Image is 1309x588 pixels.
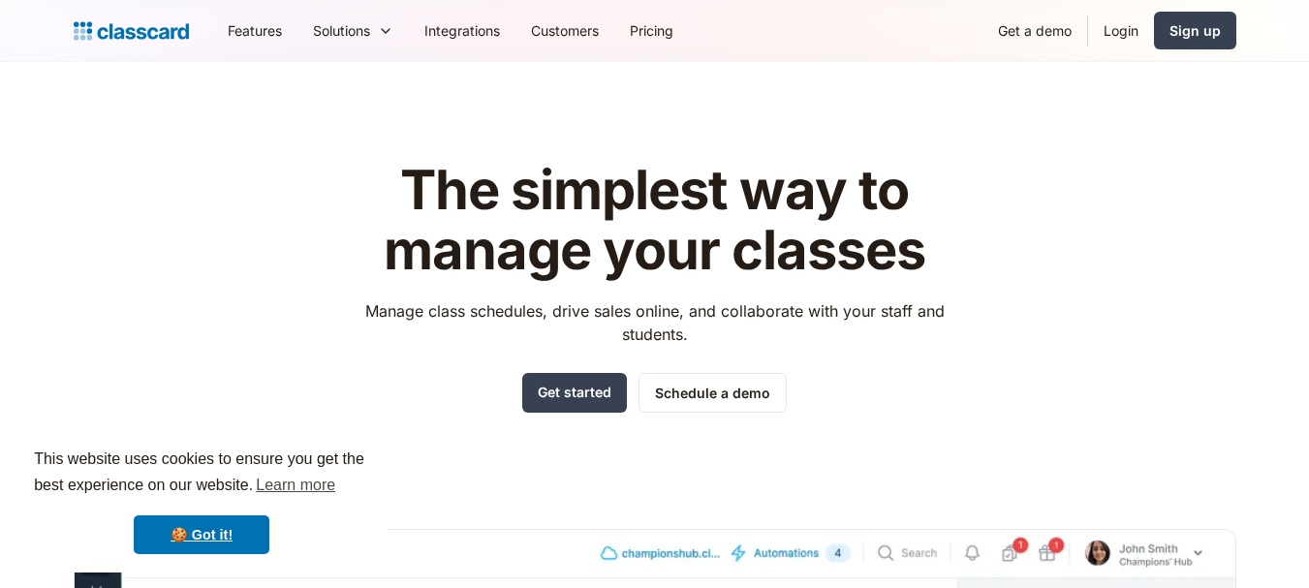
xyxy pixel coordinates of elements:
a: Logo [74,17,189,45]
a: dismiss cookie message [134,515,269,554]
a: Get started [522,373,627,413]
a: Features [212,9,297,52]
a: learn more about cookies [253,471,338,500]
a: Login [1088,9,1154,52]
a: Sign up [1154,12,1236,49]
div: cookieconsent [16,429,388,573]
p: Manage class schedules, drive sales online, and collaborate with your staff and students. [347,299,962,346]
span: This website uses cookies to ensure you get the best experience on our website. [34,448,369,500]
a: Pricing [614,9,689,52]
a: Integrations [409,9,515,52]
a: Get a demo [982,9,1087,52]
div: Sign up [1169,20,1221,41]
div: Solutions [313,20,370,41]
a: Customers [515,9,614,52]
h1: The simplest way to manage your classes [347,161,962,280]
div: Solutions [297,9,409,52]
a: Schedule a demo [639,373,787,413]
